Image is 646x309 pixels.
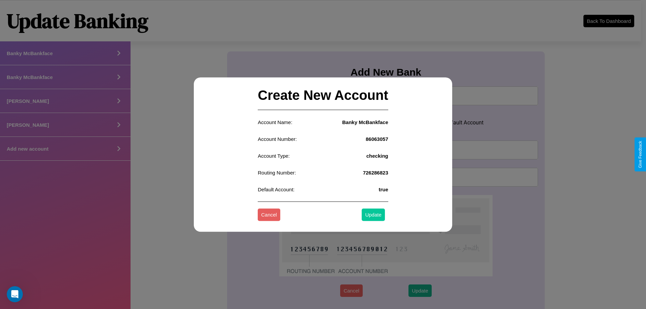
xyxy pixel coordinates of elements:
h4: checking [366,153,388,159]
div: Give Feedback [638,141,643,168]
p: Account Name: [258,118,292,127]
h4: Banky McBankface [342,119,388,125]
h4: 86063057 [366,136,388,142]
p: Account Number: [258,134,297,144]
p: Account Type: [258,151,290,160]
h4: 726286823 [363,170,388,176]
p: Default Account: [258,185,294,194]
button: Cancel [258,209,280,221]
button: Update [362,209,385,221]
iframe: Intercom live chat [7,286,23,302]
h2: Create New Account [258,81,388,110]
p: Routing Number: [258,168,296,177]
h4: true [379,187,388,192]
